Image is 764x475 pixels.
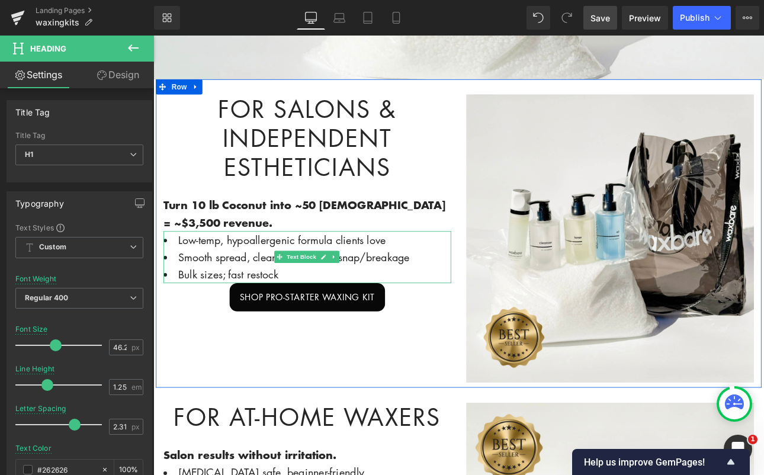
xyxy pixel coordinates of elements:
[12,270,349,290] li: Bulk sizes; fast restock
[325,6,354,30] a: Laptop
[15,405,66,413] div: Letter Spacing
[25,293,69,302] b: Regular 400
[15,275,56,283] div: Font Weight
[12,230,349,250] li: Low-temp, hypoallergenic formula clients love
[15,131,143,140] div: Title Tag
[297,6,325,30] a: Desktop
[622,6,668,30] a: Preview
[79,62,156,88] a: Design
[15,101,50,117] div: Title Tag
[101,300,260,315] span: SHOP PRO-STARTER WAXING KIT
[89,291,272,324] a: SHOP PRO-STARTER WAXING KIT
[131,383,142,391] span: em
[748,435,757,444] span: 1
[12,431,349,466] h1: For At-Home Waxers
[724,435,752,463] iframe: Intercom live chat
[584,455,738,469] button: Show survey - Help us improve GemPages!
[15,223,143,232] div: Text Styles
[36,18,79,27] span: waxingkits
[15,325,48,333] div: Font Size
[15,365,54,373] div: Line Height
[30,44,66,53] span: Heading
[154,6,180,30] a: New Library
[590,12,610,24] span: Save
[12,69,349,172] h1: For Salons & Independent EsthETICIANS
[555,6,579,30] button: Redo
[39,242,66,252] b: Custom
[25,150,33,159] b: H1
[527,6,550,30] button: Undo
[673,6,731,30] button: Publish
[131,344,142,351] span: px
[206,253,218,267] a: Expand / Collapse
[15,444,52,452] div: Text Color
[42,52,57,69] a: Expand / Collapse
[12,250,349,270] li: Smooth spread, clean removal, no snap/breakage
[18,52,42,69] span: Row
[131,423,142,431] span: px
[382,6,410,30] a: Mobile
[736,6,759,30] button: More
[154,253,193,267] span: Text Block
[15,192,64,208] div: Typography
[680,13,710,23] span: Publish
[354,6,382,30] a: Tablet
[36,6,154,15] a: Landing Pages
[584,457,724,468] span: Help us improve GemPages!
[629,12,661,24] span: Preview
[12,190,342,228] strong: Turn 10 lb Coconut into ~50 [DEMOGRAPHIC_DATA] = ~$3,500 revenue.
